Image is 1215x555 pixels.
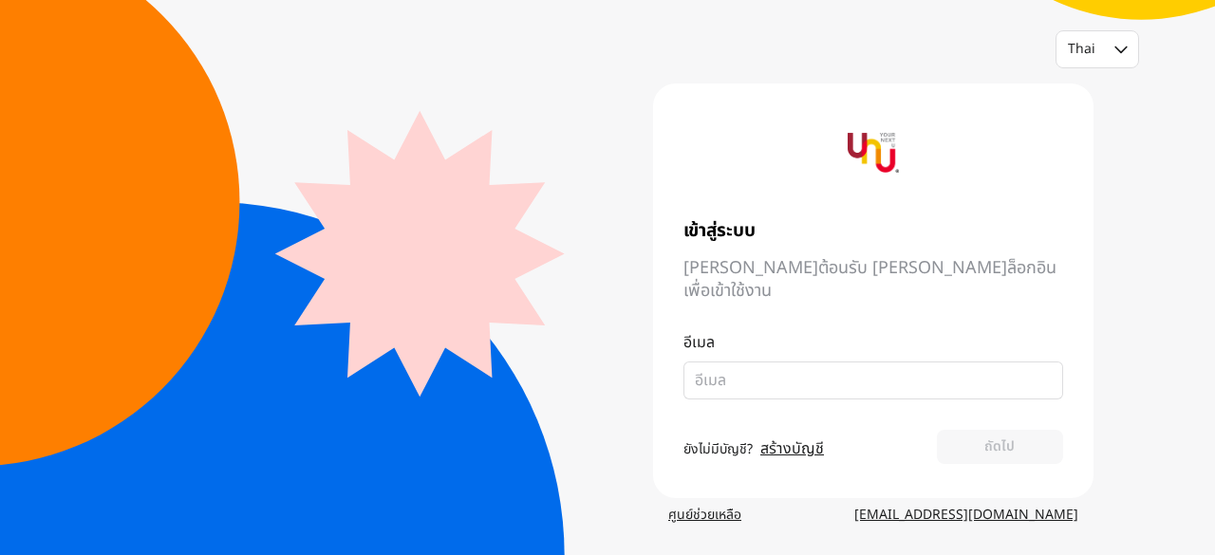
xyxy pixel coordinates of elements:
[653,498,757,532] a: ศูนย์ช่วยเหลือ
[683,257,1063,303] span: [PERSON_NAME]ต้อนรับ [PERSON_NAME]ล็อกอินเพื่อเข้าใช้งาน
[683,331,1063,354] p: อีเมล
[839,498,1093,532] a: [EMAIL_ADDRESS][DOMAIN_NAME]
[848,127,899,178] img: yournextu-logo-vertical-compact-v2.png
[937,430,1063,464] button: ถัดไป
[683,439,753,459] span: ยังไม่มีบัญชี?
[1068,40,1103,59] div: Thai
[683,220,1063,242] span: เข้าสู่ระบบ
[760,437,824,460] a: สร้างบัญชี
[695,369,1037,392] input: อีเมล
